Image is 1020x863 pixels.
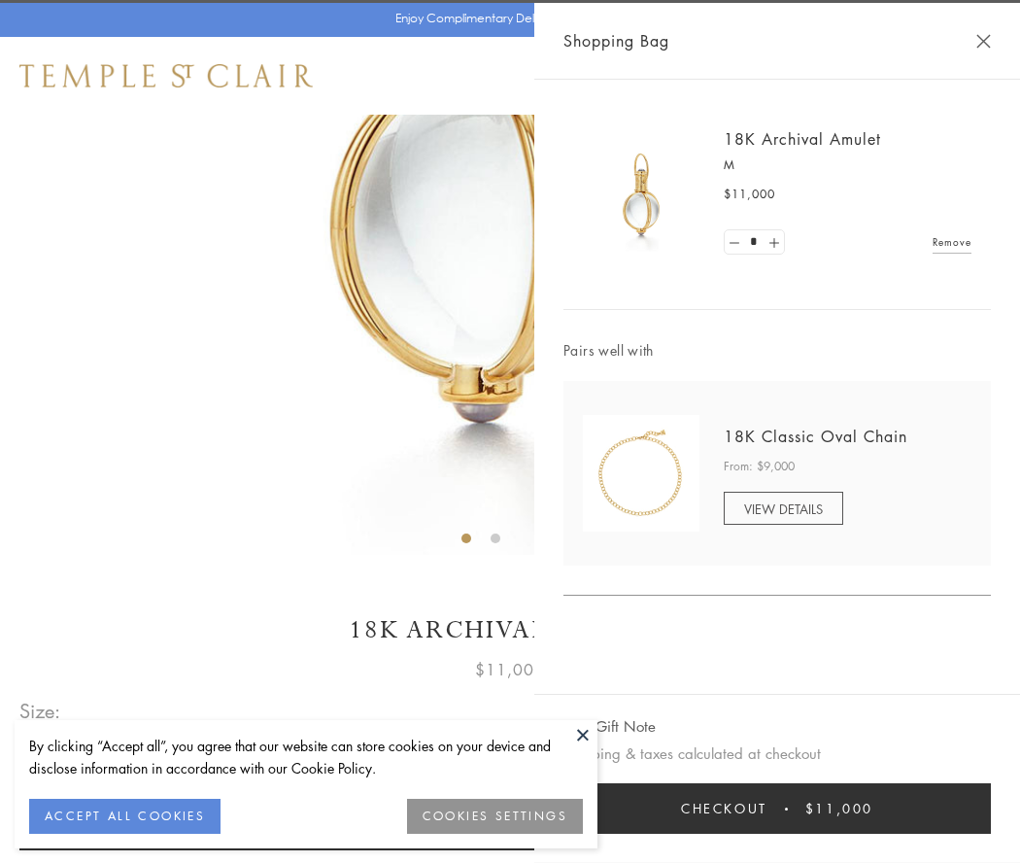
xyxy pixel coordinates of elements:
[764,230,783,255] a: Set quantity to 2
[583,136,699,253] img: 18K Archival Amulet
[19,695,62,727] span: Size:
[407,799,583,834] button: COOKIES SETTINGS
[725,230,744,255] a: Set quantity to 0
[563,783,991,834] button: Checkout $11,000
[563,28,669,53] span: Shopping Bag
[744,500,823,518] span: VIEW DETAILS
[29,735,583,779] div: By clicking “Accept all”, you agree that our website can store cookies on your device and disclos...
[19,64,313,87] img: Temple St. Clair
[29,799,221,834] button: ACCEPT ALL COOKIES
[475,657,545,682] span: $11,000
[933,231,971,253] a: Remove
[583,415,699,532] img: N88865-OV18
[724,155,971,175] p: M
[563,714,656,739] button: Add Gift Note
[724,185,775,204] span: $11,000
[563,742,991,766] p: Shipping & taxes calculated at checkout
[724,492,843,525] a: VIEW DETAILS
[724,457,795,476] span: From: $9,000
[681,798,767,819] span: Checkout
[724,426,907,447] a: 18K Classic Oval Chain
[395,9,616,28] p: Enjoy Complimentary Delivery & Returns
[724,128,881,150] a: 18K Archival Amulet
[563,339,991,362] span: Pairs well with
[976,34,991,49] button: Close Shopping Bag
[19,613,1001,647] h1: 18K Archival Amulet
[805,798,873,819] span: $11,000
